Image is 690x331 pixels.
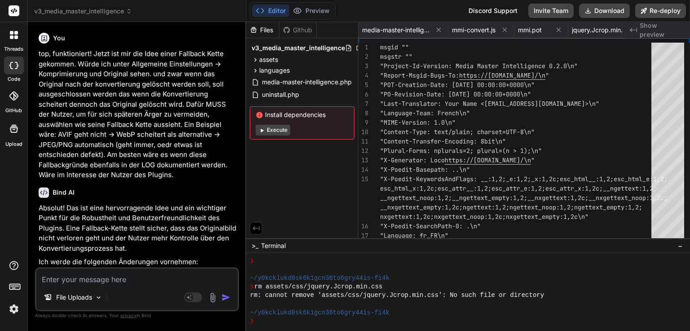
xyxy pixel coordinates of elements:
[380,118,456,126] span: "MIME-Version: 1.0\n"
[380,43,409,51] span: msgid ""
[279,26,316,35] div: Github
[35,311,239,320] p: Always double-check its answers. Your in Bind
[380,156,445,164] span: "X-Generator: Loco
[358,52,368,61] div: 2
[250,274,389,283] span: ~/y0kcklukd0sk6k1gcn36to6gry44is-fi4k
[120,313,137,318] span: privacy
[380,213,560,221] span: nxgettext:1,2c;nxgettext_noop:1,2c;nxgettext_empty
[56,293,92,302] p: File Uploads
[246,26,279,35] div: Files
[208,292,218,303] img: attachment
[380,100,599,108] span: "Last-Translator: Your Name <[EMAIL_ADDRESS][DOMAIN_NAME]>\n"
[39,49,237,180] p: top, funktioniert! Jetzt ist mir die Idee einer Fallback Kette gekommen. Würde ich unter Allgemei...
[256,125,290,135] button: Execute
[250,257,254,265] span: ❯
[380,90,531,98] span: "PO-Revision-Date: [DATE] 00:00:00+0000\n"
[676,239,685,253] button: −
[259,55,278,64] span: assets
[358,99,368,109] div: 7
[53,188,75,197] h6: Bind AI
[380,62,560,70] span: "Project-Id-Version: Media Master Intelligence 0.2
[34,7,132,16] span: v3_media_master_intelligence
[261,89,300,100] span: uninstall.php
[640,21,683,39] span: Show preview
[531,156,535,164] span: "
[358,127,368,137] div: 10
[250,291,544,300] span: rm: cannot remove 'assets/css/jquery.Jcrop.min.css': No such file or directory
[256,110,349,119] span: Install dependencies
[380,165,470,174] span: "X-Poedit-Basepath: ..\n"
[358,90,368,99] div: 6
[358,174,368,184] div: 15
[560,213,588,221] span: :1,2c\n"
[358,165,368,174] div: 14
[560,175,668,183] span: esc_html__:1,2;esc_html_e:1,2;
[250,283,254,291] span: ❯
[252,4,289,17] button: Editor
[289,4,333,17] button: Preview
[250,309,389,317] span: ~/y0kcklukd0sk6k1gcn36to6gry44is-fi4k
[221,293,230,302] img: icon
[380,109,470,117] span: "Language-Team: French\n"
[261,77,353,87] span: media-master-intelligence.php
[380,203,560,211] span: __nxgettext_empty:1,2c;ngettext:1,2;ngettext_noop:
[463,4,523,18] div: Discord Support
[362,26,429,35] span: media-master-intelligence.php
[380,175,560,183] span: "X-Poedit-KeywordsAndFlags: __:1,2;_e:1,2;_x:1,2c;
[380,231,448,240] span: "Language: fr_FR\n"
[358,80,368,90] div: 5
[95,294,102,301] img: Pick Models
[380,128,535,136] span: "Content-Type: text/plain; charset=UTF-8\n"
[252,44,345,52] span: v3_media_master_intelligence
[358,146,368,156] div: 12
[358,156,368,165] div: 13
[445,156,531,164] span: https://[DOMAIN_NAME]/\n
[560,184,657,192] span: attr_x:1,2c;__ngettext:1,2;
[39,257,237,267] p: Ich werde die folgenden Änderungen vornehmen:
[358,109,368,118] div: 8
[572,26,632,35] span: jquery.Jcrop.min.css
[259,66,290,75] span: languages
[678,241,683,250] span: −
[358,231,368,240] div: 17
[452,26,495,35] span: mmi-convert.js
[528,4,574,18] button: Invite Team
[358,137,368,146] div: 11
[635,4,686,18] button: Re-deploy
[560,194,668,202] span: xt:1,2c;__nxgettext_noop:1,2c;
[261,241,286,250] span: Terminal
[560,203,642,211] span: 1,2;ngettext_empty:1,2;
[4,45,23,53] label: threads
[380,194,560,202] span: __ngettext_noop:1,2;__ngettext_empty:1,2;__nxgette
[380,81,535,89] span: "POT-Creation-Date: [DATE] 00:00:00+0000\n"
[358,118,368,127] div: 9
[459,71,545,79] span: https://[DOMAIN_NAME]/\n
[518,26,542,35] span: mmi.pot
[380,184,560,192] span: esc_html_x:1,2c;esc_attr__:1,2;esc_attr_e:1,2;esc_
[358,222,368,231] div: 16
[560,62,578,70] span: .0\n"
[8,75,20,83] label: code
[252,241,258,250] span: >_
[5,107,22,114] label: GitHub
[579,4,630,18] button: Download
[380,71,459,79] span: "Report-Msgid-Bugs-To:
[545,71,549,79] span: "
[5,140,22,148] label: Upload
[358,61,368,71] div: 3
[358,43,368,52] div: 1
[358,71,368,80] div: 4
[250,317,254,326] span: ❯
[39,203,237,254] p: Absolut! Das ist eine hervorragende Idee und ein wichtiger Punkt für die Robustheit und Benutzerf...
[53,34,65,43] h6: You
[254,283,382,291] span: rm assets/css/jquery.Jcrop.min.css
[380,147,542,155] span: "Plural-Forms: nplurals=2; plural=(n > 1);\n"
[380,222,481,230] span: "X-Poedit-SearchPath-0: .\n"
[380,52,412,61] span: msgstr ""
[6,301,22,317] img: settings
[380,137,506,145] span: "Content-Transfer-Encoding: 8bit\n"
